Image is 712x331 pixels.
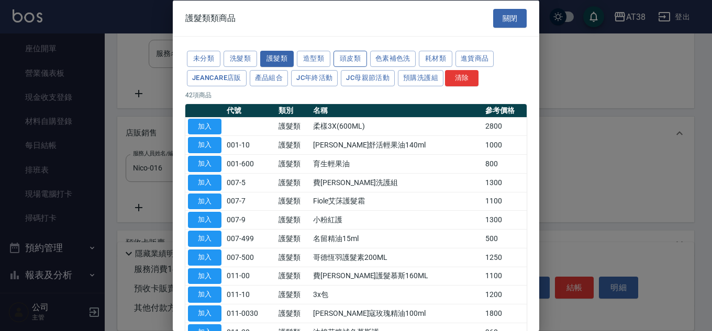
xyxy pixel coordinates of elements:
[483,229,527,248] td: 500
[455,51,494,67] button: 進貨商品
[276,104,310,117] th: 類別
[276,210,310,229] td: 護髮類
[291,70,338,86] button: JC年終活動
[310,104,483,117] th: 名稱
[187,51,220,67] button: 未分類
[185,13,236,23] span: 護髮類類商品
[188,305,221,322] button: 加入
[224,51,257,67] button: 洗髮類
[310,135,483,154] td: [PERSON_NAME]舒活輕果油140ml
[224,285,276,304] td: 011-10
[445,70,479,86] button: 清除
[483,285,527,304] td: 1200
[188,193,221,209] button: 加入
[224,229,276,248] td: 007-499
[276,192,310,211] td: 護髮類
[224,135,276,154] td: 001-10
[310,192,483,211] td: Fiole艾莯護髮霜
[310,267,483,286] td: 費[PERSON_NAME]護髮慕斯160ML
[224,154,276,173] td: 001-600
[188,156,221,172] button: 加入
[188,118,221,134] button: 加入
[276,117,310,136] td: 護髮類
[250,70,288,86] button: 產品組合
[276,173,310,192] td: 護髮類
[276,304,310,323] td: 護髮類
[188,287,221,303] button: 加入
[187,70,247,86] button: JeanCare店販
[188,212,221,228] button: 加入
[310,285,483,304] td: 3x包
[341,70,395,86] button: JC母親節活動
[188,231,221,247] button: 加入
[224,173,276,192] td: 007-5
[224,210,276,229] td: 007-9
[483,210,527,229] td: 1300
[310,210,483,229] td: 小粉紅護
[483,304,527,323] td: 1800
[224,304,276,323] td: 011-0030
[483,248,527,267] td: 1250
[276,154,310,173] td: 護髮類
[333,51,367,67] button: 頭皮類
[188,137,221,153] button: 加入
[483,173,527,192] td: 1300
[224,192,276,211] td: 007-7
[310,248,483,267] td: 哥德恆羽護髮素200ML
[188,174,221,190] button: 加入
[276,267,310,286] td: 護髮類
[188,249,221,265] button: 加入
[483,154,527,173] td: 800
[276,135,310,154] td: 護髮類
[276,285,310,304] td: 護髮類
[224,104,276,117] th: 代號
[483,104,527,117] th: 參考價格
[224,267,276,286] td: 011-00
[310,117,483,136] td: 柔樣3X(600ML)
[483,117,527,136] td: 2800
[310,229,483,248] td: 名留精油15ml
[310,173,483,192] td: 費[PERSON_NAME]洗護組
[297,51,330,67] button: 造型類
[493,8,527,28] button: 關閉
[483,192,527,211] td: 1100
[370,51,416,67] button: 色素補色洗
[185,90,527,99] p: 42 項商品
[276,229,310,248] td: 護髮類
[483,135,527,154] td: 1000
[310,154,483,173] td: 育生輕果油
[188,268,221,284] button: 加入
[310,304,483,323] td: [PERSON_NAME]寇玫瑰精油100ml
[483,267,527,286] td: 1100
[224,248,276,267] td: 007-500
[419,51,452,67] button: 耗材類
[276,248,310,267] td: 護髮類
[260,51,294,67] button: 護髮類
[398,70,443,86] button: 預購洗護組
